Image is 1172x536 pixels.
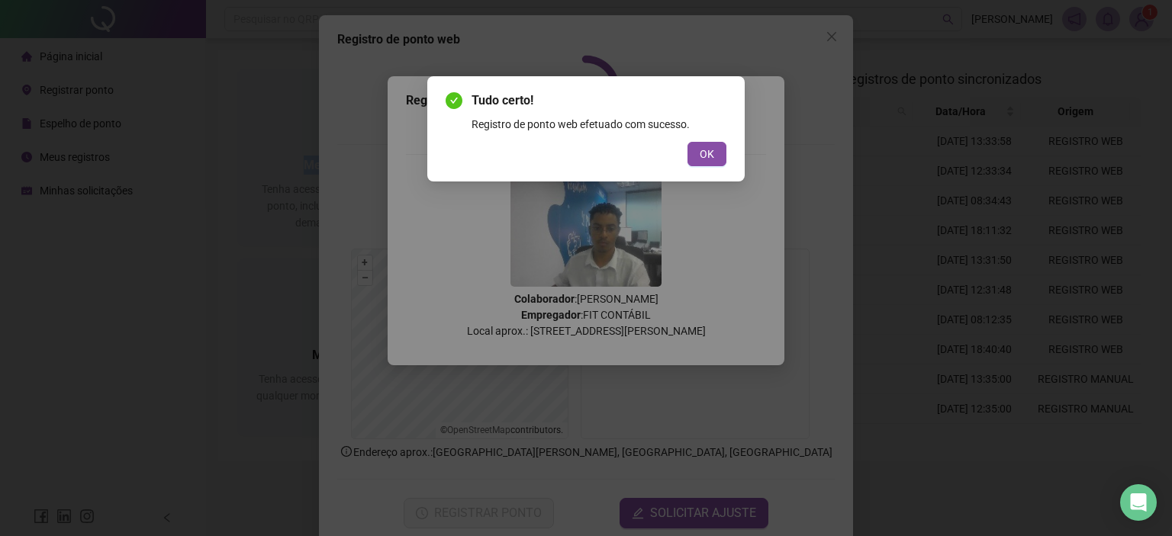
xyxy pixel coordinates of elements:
[1120,484,1157,521] div: Open Intercom Messenger
[687,142,726,166] button: OK
[472,91,726,110] span: Tudo certo!
[446,92,462,109] span: check-circle
[472,116,726,133] div: Registro de ponto web efetuado com sucesso.
[700,146,714,162] span: OK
